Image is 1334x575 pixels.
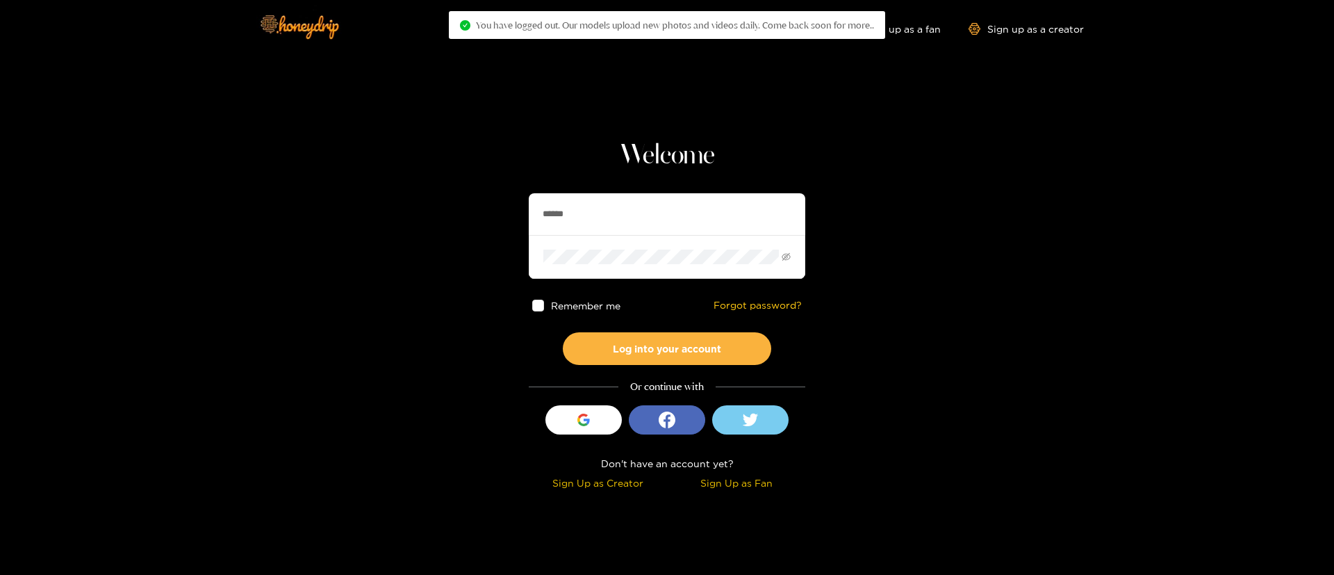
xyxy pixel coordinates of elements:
button: Log into your account [563,332,771,365]
span: check-circle [460,20,470,31]
div: Don't have an account yet? [529,455,805,471]
div: Sign Up as Fan [670,475,802,491]
span: eye-invisible [782,252,791,261]
span: Remember me [551,300,620,311]
span: You have logged out. Our models upload new photos and videos daily. Come back soon for more.. [476,19,874,31]
a: Sign up as a fan [846,23,941,35]
h1: Welcome [529,139,805,172]
a: Sign up as a creator [969,23,1084,35]
div: Or continue with [529,379,805,395]
a: Forgot password? [714,300,802,311]
div: Sign Up as Creator [532,475,664,491]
